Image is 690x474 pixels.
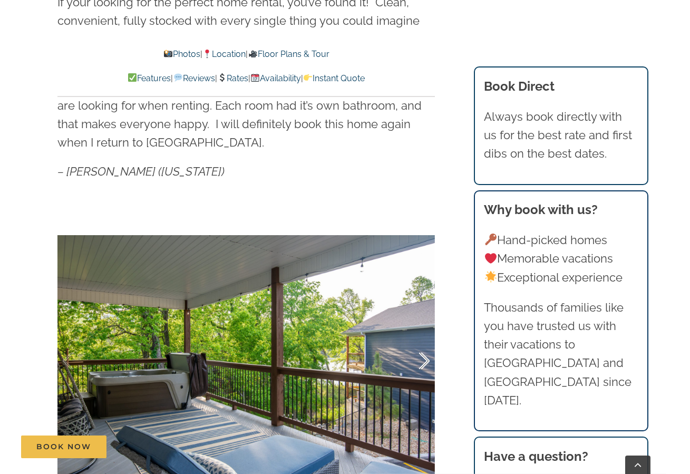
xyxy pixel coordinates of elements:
img: ✅ [128,73,137,82]
a: Location [202,49,246,59]
img: ❤️ [485,253,497,264]
p: | | | | [57,72,435,85]
span: Book Now [36,442,91,451]
b: Book Direct [484,79,555,94]
img: 👉 [304,73,312,82]
h3: Why book with us? [484,200,638,219]
a: Photos [163,49,200,59]
a: Book Now [21,436,106,458]
img: 💲 [218,73,226,82]
p: Hand-picked homes Memorable vacations Exceptional experience [484,231,638,287]
p: | | [57,47,435,61]
img: 🔑 [485,234,497,245]
a: Reviews [173,73,215,83]
em: – [PERSON_NAME] ([US_STATE]) [57,165,225,178]
img: 🌟 [485,271,497,283]
img: 📸 [164,50,172,58]
img: 🎥 [249,50,257,58]
a: Instant Quote [303,73,365,83]
p: Always book directly with us for the best rate and first dibs on the best dates. [484,108,638,163]
img: 💬 [174,73,182,82]
a: Features [128,73,171,83]
strong: Have a question? [484,449,588,464]
img: 📆 [251,73,259,82]
a: Rates [217,73,248,83]
img: 📍 [203,50,211,58]
a: Availability [250,73,301,83]
a: Floor Plans & Tour [248,49,329,59]
p: Thousands of families like you have trusted us with their vacations to [GEOGRAPHIC_DATA] and [GEO... [484,298,638,410]
p: The beds were so comfortable and updated. Which is what all of us are looking for when renting. E... [57,78,435,152]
